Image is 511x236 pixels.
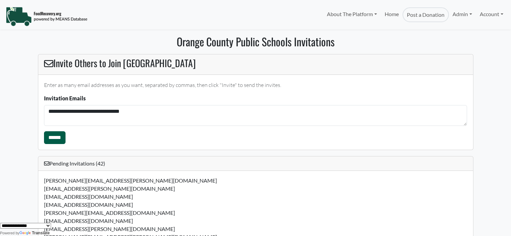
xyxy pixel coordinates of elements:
div: [EMAIL_ADDRESS][DOMAIN_NAME] [40,217,471,225]
a: Post a Donation [402,7,449,22]
a: Account [476,7,507,21]
a: Admin [449,7,476,21]
div: [PERSON_NAME][EMAIL_ADDRESS][DOMAIN_NAME] [40,209,471,217]
h3: Invite Others to Join [GEOGRAPHIC_DATA] [44,57,467,69]
div: [EMAIL_ADDRESS][DOMAIN_NAME] [40,201,471,209]
img: Google Translate [19,231,32,236]
div: [PERSON_NAME][EMAIL_ADDRESS][PERSON_NAME][DOMAIN_NAME] [40,177,471,185]
a: Translate [19,231,50,235]
a: About The Platform [323,7,381,21]
div: Pending Invitations (42) [38,156,473,171]
a: Home [381,7,402,22]
p: Enter as many email addresses as you want, separated by commas, then click "Invite" to send the i... [44,81,467,89]
div: [EMAIL_ADDRESS][PERSON_NAME][DOMAIN_NAME] [40,185,471,193]
img: NavigationLogo_FoodRecovery-91c16205cd0af1ed486a0f1a7774a6544ea792ac00100771e7dd3ec7c0e58e41.png [6,6,87,27]
div: [EMAIL_ADDRESS][DOMAIN_NAME] [40,193,471,201]
h2: Orange County Public Schools Invitations [38,35,473,48]
label: Invitation Emails [44,94,86,102]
